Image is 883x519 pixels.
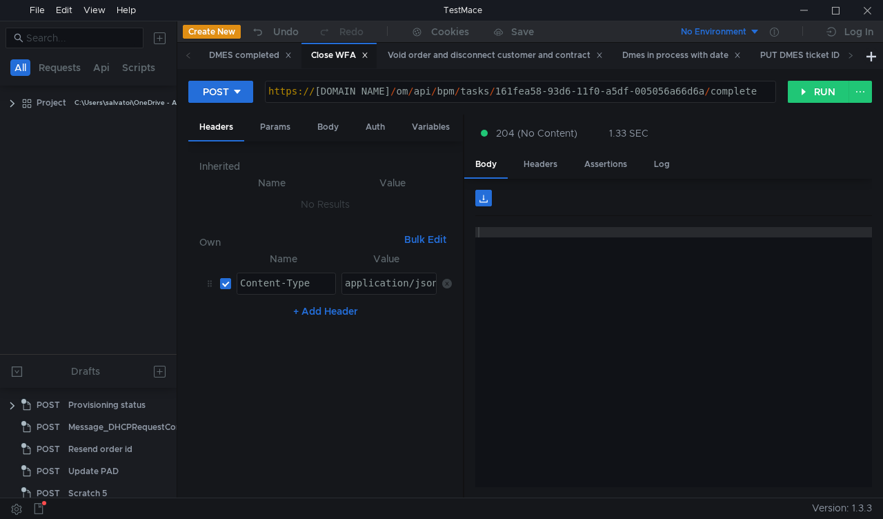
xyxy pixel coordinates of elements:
div: Auth [355,115,396,140]
div: Assertions [573,152,638,177]
span: POST [37,439,60,460]
span: POST [37,461,60,482]
span: 204 (No Content) [496,126,577,141]
div: 1.33 SEC [609,127,648,139]
div: Scratch 5 [68,483,107,504]
div: Provisioning status [68,395,146,415]
div: PUT DMES ticket ID [760,48,852,63]
div: Update PAD [68,461,119,482]
div: Headers [188,115,244,141]
div: Resend order id [68,439,132,460]
span: POST [37,483,60,504]
div: POST [203,84,229,99]
div: Void order and disconnect customer and contract [388,48,603,63]
span: POST [37,417,60,438]
div: Log [643,152,681,177]
div: Headers [513,152,568,177]
span: Version: 1.3.3 [812,498,872,518]
div: DMES completed [209,48,292,63]
div: Dmes in process with date [622,48,741,63]
div: Variables [401,115,461,140]
div: Save [511,27,534,37]
div: Body [306,115,350,140]
button: RUN [788,81,849,103]
div: Body [464,152,508,179]
th: Value [333,175,452,191]
span: POST [37,395,60,415]
div: Close WFA [311,48,368,63]
button: No Environment [664,21,760,43]
button: Bulk Edit [399,231,452,248]
button: Create New [183,25,241,39]
h6: Inherited [199,158,452,175]
div: Log In [844,23,873,40]
button: + Add Header [288,303,364,320]
button: All [10,59,30,76]
div: Message_DHCPRequestCompleted [68,417,210,438]
div: Cookies [431,23,469,40]
button: POST [188,81,253,103]
div: Params [249,115,301,140]
div: Drafts [71,363,100,380]
button: Requests [34,59,85,76]
button: Redo [308,21,373,42]
h6: Own [199,234,399,251]
div: Undo [273,23,299,40]
button: Undo [241,21,308,42]
input: Search... [26,30,135,46]
div: No Environment [681,26,746,39]
button: Scripts [118,59,159,76]
div: Project [37,92,66,113]
div: Redo [339,23,364,40]
th: Value [336,251,437,267]
nz-embed-empty: No Results [301,198,350,210]
th: Name [231,251,336,267]
div: C:\Users\salvatoi\OneDrive - AMDOCS\Backup Folders\Documents\testmace\Project [75,92,354,113]
th: Name [210,175,333,191]
button: Api [89,59,114,76]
